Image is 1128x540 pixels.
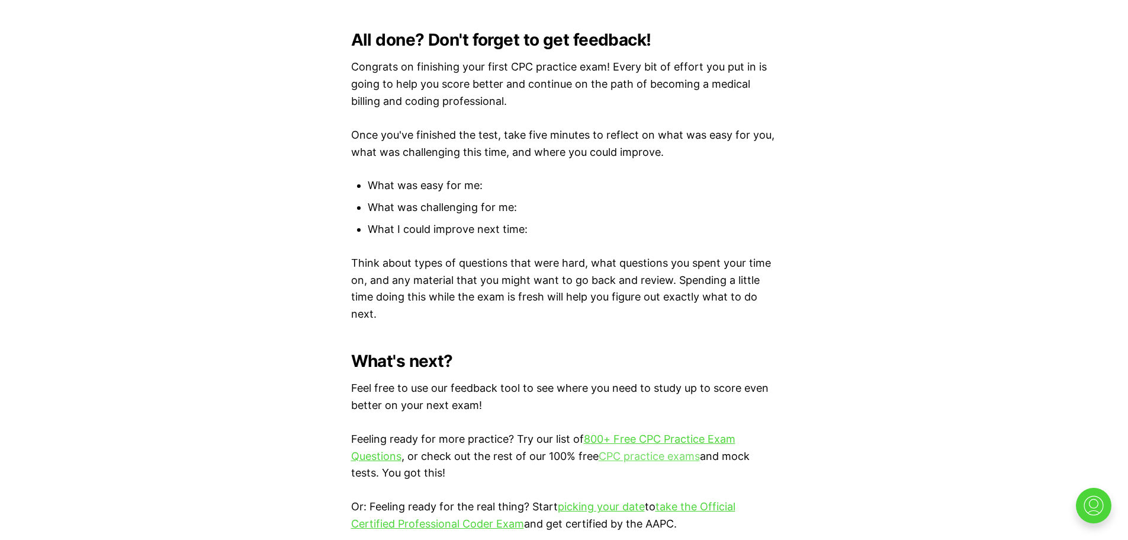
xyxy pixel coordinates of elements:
a: CPC practice exams [599,450,700,462]
p: Think about types of questions that were hard, what questions you spent your time on, and any mat... [351,255,777,323]
a: 800+ Free CPC Practice Exam Questions [351,433,735,462]
h2: All done? Don't forget to get feedback! [351,30,777,49]
p: Congrats on finishing your first CPC practice exam! Every bit of effort you put in is going to he... [351,59,777,110]
p: Feel free to use our feedback tool to see where you need to study up to score even better on your... [351,380,777,414]
li: What was challenging for me: [368,199,777,216]
li: What was easy for me: [368,177,777,194]
p: Or: Feeling ready for the real thing? Start to and get certified by the AAPC. [351,499,777,533]
h2: What's next? [351,352,777,370]
li: What I could improve next time: [368,221,777,238]
iframe: portal-trigger [1066,482,1128,540]
p: Feeling ready for more practice? Try our list of , or check out the rest of our 100% free and moc... [351,431,777,482]
a: picking your date [558,500,645,513]
p: Once you've finished the test, take five minutes to reflect on what was easy for you, what was ch... [351,127,777,161]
